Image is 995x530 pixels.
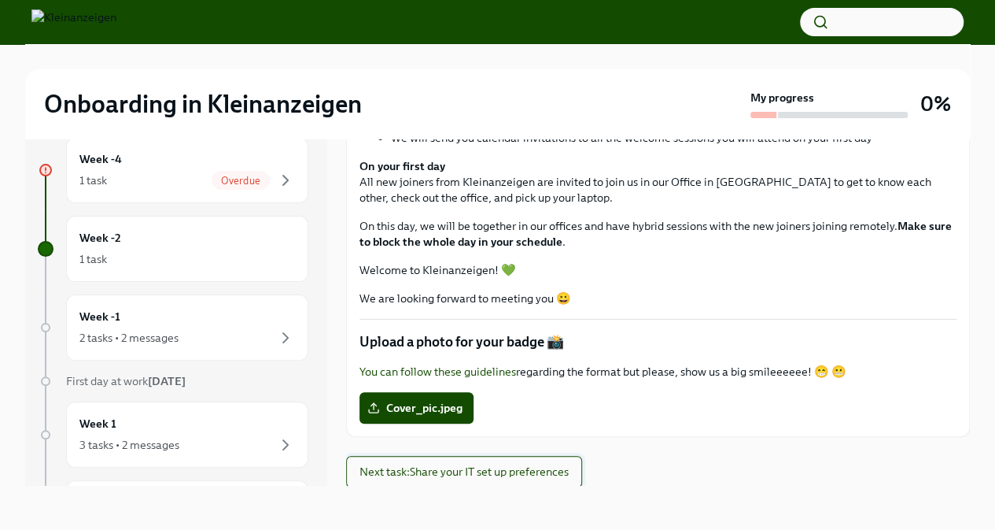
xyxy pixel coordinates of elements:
[38,373,308,389] a: First day at work[DATE]
[359,218,956,250] p: On this day, we will be together in our offices and have hybrid sessions with the new joiners joi...
[212,175,270,187] span: Overdue
[79,330,179,346] div: 2 tasks • 2 messages
[38,295,308,361] a: Week -12 tasks • 2 messages
[79,150,122,168] h6: Week -4
[359,392,474,424] label: Cover_pic.jpeg
[359,159,445,173] strong: On your first day
[79,229,121,246] h6: Week -2
[44,88,362,120] h2: Onboarding in Kleinanzeigen
[750,90,814,106] strong: My progress
[66,374,186,388] span: First day at work
[38,402,308,468] a: Week 13 tasks • 2 messages
[38,137,308,203] a: Week -41 taskOverdue
[79,172,107,188] div: 1 task
[920,90,951,118] h3: 0%
[79,415,116,432] h6: Week 1
[359,291,956,306] p: We are looking forward to meeting you 😀
[359,262,956,278] p: Welcome to Kleinanzeigen! 💚
[79,437,179,453] div: 3 tasks • 2 messages
[79,251,107,267] div: 1 task
[359,464,569,480] span: Next task : Share your IT set up preferences
[79,308,120,325] h6: Week -1
[359,365,516,379] a: You can follow these guidelines
[38,216,308,282] a: Week -21 task
[359,332,956,351] p: Upload a photo for your badge 📸
[31,9,116,35] img: Kleinanzeigen
[359,364,956,380] p: regarding the format but please, show us a big smileeeeee! 😁 😬
[370,400,462,416] span: Cover_pic.jpeg
[359,158,956,206] p: All new joiners from Kleinanzeigen are invited to join us in our Office in [GEOGRAPHIC_DATA] to g...
[148,374,186,388] strong: [DATE]
[346,456,582,487] button: Next task:Share your IT set up preferences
